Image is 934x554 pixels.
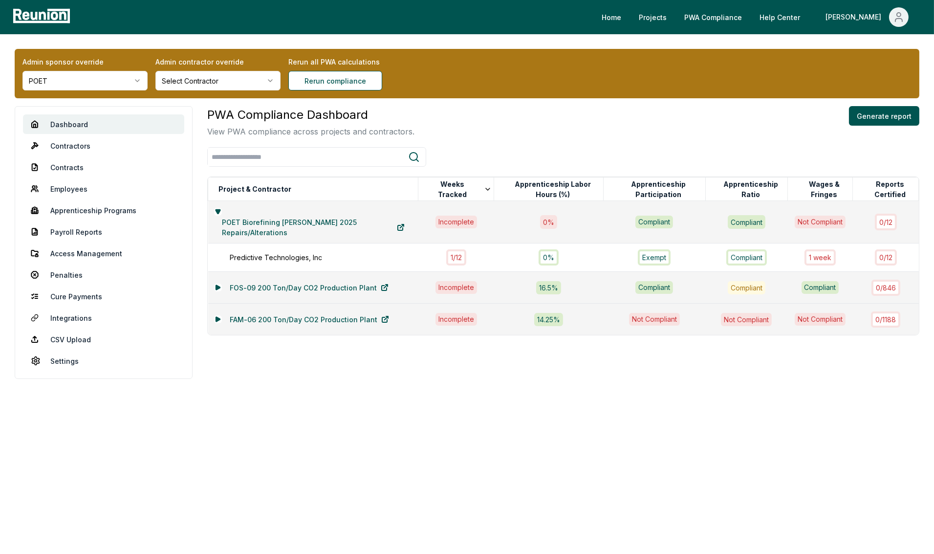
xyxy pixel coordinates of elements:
a: Help Center [752,7,808,27]
div: Exempt [638,249,671,266]
div: 0 / 12 [875,249,897,266]
div: Compliant [635,216,673,228]
div: 14.25 % [534,313,563,326]
button: Reports Certified [861,179,918,199]
button: Apprenticeship Ratio [714,179,787,199]
div: 16.5 % [536,281,561,294]
a: FOS-09 200 Ton/Day CO2 Production Plant [222,278,396,297]
a: Contracts [23,157,184,177]
div: Incomplete [435,313,477,326]
button: Project & Contractor [217,179,293,199]
a: Access Management [23,244,184,263]
a: Cure Payments [23,287,184,306]
div: Compliant [635,281,673,294]
div: Compliant [728,215,765,228]
a: Penalties [23,265,184,285]
div: Not Compliant [795,216,846,228]
div: 0 / 1188 [871,311,900,328]
a: Home [594,7,629,27]
div: Incomplete [435,281,477,294]
button: Weeks Tracked [427,179,494,199]
div: 0 % [540,215,557,228]
button: Apprenticeship Labor Hours (%) [502,179,603,199]
label: Admin sponsor override [22,57,148,67]
a: Projects [631,7,674,27]
div: Compliant [728,281,765,294]
div: Not Compliant [721,313,772,326]
a: Settings [23,351,184,371]
p: View PWA compliance across projects and contractors. [207,126,414,137]
label: Rerun all PWA calculations [288,57,413,67]
button: Rerun compliance [288,71,382,90]
div: Predictive Technologies, Inc [230,252,428,263]
button: Apprenticeship Participation [612,179,705,199]
div: [PERSON_NAME] [825,7,885,27]
a: CSV Upload [23,330,184,349]
button: Wages & Fringes [796,179,853,199]
a: POET Biorefining [PERSON_NAME] 2025 Repairs/Alterations [214,218,413,237]
h3: PWA Compliance Dashboard [207,106,414,124]
a: Apprenticeship Programs [23,200,184,220]
button: Generate report [849,106,919,126]
div: 0 / 846 [871,280,900,296]
div: Not Compliant [629,313,680,326]
div: 1 week [804,249,836,266]
nav: Main [594,7,924,27]
a: Integrations [23,308,184,328]
div: 0 / 12 [875,214,897,230]
a: Employees [23,179,184,199]
button: [PERSON_NAME] [818,7,916,27]
div: Incomplete [435,216,477,228]
a: Contractors [23,136,184,155]
div: Not Compliant [795,313,846,326]
div: Compliant [726,249,767,266]
label: Admin contractor override [155,57,281,67]
a: Payroll Reports [23,222,184,242]
div: 0% [539,249,559,266]
div: 1 / 12 [446,249,466,266]
a: FAM-06 200 Ton/Day CO2 Production Plant [222,310,397,329]
a: Dashboard [23,114,184,134]
a: PWA Compliance [676,7,750,27]
div: Compliant [802,281,839,294]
